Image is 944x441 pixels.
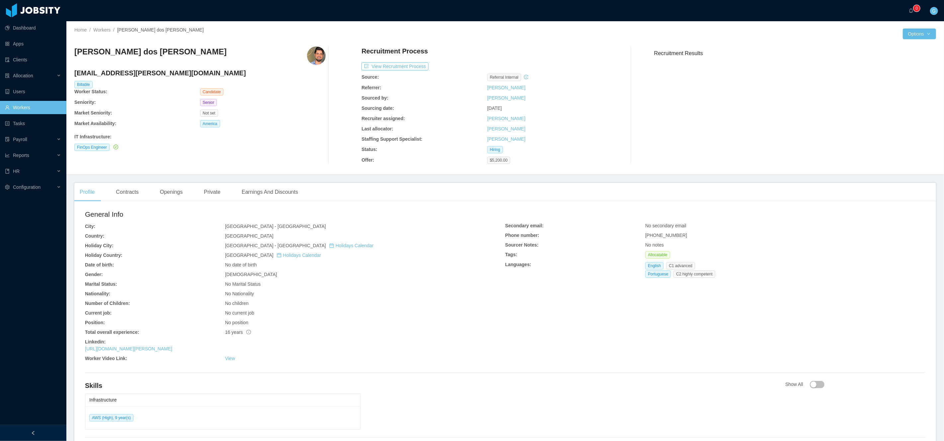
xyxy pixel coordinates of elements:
button: Optionsicon: down [903,29,936,39]
b: Current job: [85,310,112,316]
b: Seniority: [74,100,96,105]
span: No secondary email [645,223,686,228]
b: Linkedin: [85,339,106,344]
span: [PHONE_NUMBER] [645,233,687,238]
span: [GEOGRAPHIC_DATA] [225,253,321,258]
i: icon: calendar [277,253,281,257]
div: Private [198,183,226,201]
span: Allocatable [645,251,670,258]
b: Phone number: [505,233,539,238]
b: Marital Status: [85,281,117,287]
span: America [200,120,220,127]
i: icon: setting [5,185,10,189]
button: icon: exportView Recruitment Process [361,62,429,70]
h4: Recruitment Process [361,46,428,56]
span: [DATE] [487,106,502,111]
i: icon: line-chart [5,153,10,158]
a: View [225,356,235,361]
i: icon: check-circle [114,145,118,149]
b: Recruiter assigned: [361,116,405,121]
span: Referral internal [487,74,521,81]
span: Candidate [200,88,224,96]
b: Sourcing date: [361,106,394,111]
a: icon: pie-chartDashboard [5,21,61,35]
span: No Marital Status [225,281,261,287]
b: Holiday Country: [85,253,122,258]
b: Date of birth: [85,262,114,267]
h4: Skills [85,381,785,390]
h3: [PERSON_NAME] dos [PERSON_NAME] [74,46,227,57]
div: Openings [155,183,188,201]
div: Infrastructure [89,394,356,406]
span: $5,200.00 [487,157,510,164]
span: 16 years [225,330,251,335]
a: icon: auditClients [5,53,61,66]
span: Configuration [13,184,40,190]
b: Source: [361,74,379,80]
b: Tags: [505,252,517,257]
b: City: [85,224,95,229]
b: Worker Status: [74,89,107,94]
span: HR [13,169,20,174]
a: [URL][DOMAIN_NAME][PERSON_NAME] [85,346,172,351]
span: [GEOGRAPHIC_DATA] [225,233,274,239]
a: icon: calendarHolidays Calendar [277,253,321,258]
a: Home [74,27,87,33]
span: [PERSON_NAME] dos [PERSON_NAME] [117,27,204,33]
span: No children [225,301,249,306]
h3: Recruitment Results [654,49,936,57]
b: Sourced by: [361,95,388,101]
span: English [645,262,664,269]
span: Reports [13,153,29,158]
span: Billable [74,81,93,88]
span: No notes [645,242,664,248]
h4: [EMAIL_ADDRESS][PERSON_NAME][DOMAIN_NAME] [74,68,326,78]
b: Market Seniority: [74,110,112,115]
b: Sourcer Notes: [505,242,538,248]
span: Portuguese [645,270,671,278]
span: [GEOGRAPHIC_DATA] - [GEOGRAPHIC_DATA] [225,243,373,248]
a: [PERSON_NAME] [487,136,525,142]
a: [PERSON_NAME] [487,95,525,101]
b: Position: [85,320,105,325]
a: icon: appstoreApps [5,37,61,50]
div: Contracts [111,183,144,201]
span: No Nationality [225,291,254,296]
b: Offer: [361,157,374,163]
a: icon: check-circle [112,144,118,150]
i: icon: solution [5,73,10,78]
h2: General Info [85,209,505,220]
a: icon: exportView Recruitment Process [361,64,429,69]
div: Earnings And Discounts [236,183,303,201]
span: Hiring [487,146,503,153]
span: C2 highly competent [673,270,715,278]
i: icon: file-protect [5,137,10,142]
span: No current job [225,310,254,316]
a: [PERSON_NAME] [487,85,525,90]
b: Gender: [85,272,103,277]
a: [PERSON_NAME] [487,116,525,121]
span: Allocation [13,73,33,78]
b: Secondary email: [505,223,544,228]
span: Show All [785,382,825,387]
sup: 0 [913,5,920,12]
i: icon: history [524,75,528,79]
span: [DEMOGRAPHIC_DATA] [225,272,277,277]
b: Holiday City: [85,243,114,248]
b: Nationality: [85,291,110,296]
b: Total overall experience: [85,330,139,335]
span: C1 advanced [666,262,695,269]
b: Last allocator: [361,126,393,131]
img: 0f61074f-03ea-41fb-be6d-6be19eed6d6e_68dd9b4ede70f-400w.png [307,46,326,65]
a: icon: robotUsers [5,85,61,98]
span: AWS (High), 9 year(s) [89,414,133,421]
span: [GEOGRAPHIC_DATA] - [GEOGRAPHIC_DATA] [225,224,326,229]
b: IT Infrastructure : [74,134,112,139]
span: / [113,27,115,33]
span: No position [225,320,248,325]
b: Status: [361,147,377,152]
span: No date of birth [225,262,257,267]
i: icon: calendar [329,243,334,248]
b: Languages: [505,262,531,267]
b: Staffing Support Specialist: [361,136,423,142]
